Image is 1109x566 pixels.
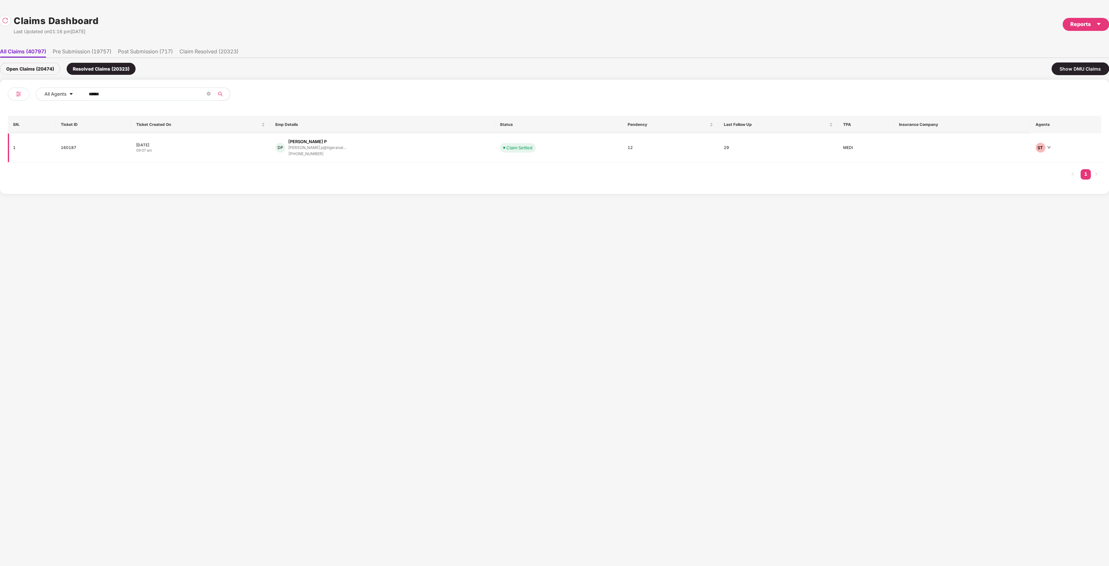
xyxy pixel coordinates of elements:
span: All Agents [45,90,66,98]
span: close-circle [207,91,211,97]
li: Claim Resolved (20323) [179,48,239,58]
th: Last Follow Up [718,116,838,133]
div: Reports [1070,20,1101,28]
img: svg+xml;base64,PHN2ZyBpZD0iUmVsb2FkLTMyeDMyIiB4bWxucz0iaHR0cDovL3d3dy53My5vcmcvMjAwMC9zdmciIHdpZH... [2,17,8,24]
img: svg+xml;base64,PHN2ZyB4bWxucz0iaHR0cDovL3d3dy53My5vcmcvMjAwMC9zdmciIHdpZHRoPSIyNCIgaGVpZ2h0PSIyNC... [15,90,22,98]
div: Claim Settled [506,144,532,151]
div: ST [1036,143,1045,153]
td: MEDI [838,133,894,163]
td: 160187 [56,133,131,163]
div: 09:07 am [136,148,265,153]
button: search [214,88,230,101]
span: search [214,91,227,97]
th: Ticket Created On [131,116,270,133]
h1: Claims Dashboard [14,14,98,28]
span: caret-down [69,92,73,97]
span: Last Follow Up [724,122,828,127]
th: Insurance Company [894,116,1030,133]
li: Post Submission (717) [118,48,173,58]
div: Show DMU Claims [1051,62,1109,75]
span: left [1071,172,1075,176]
span: Ticket Created On [136,122,260,127]
button: left [1067,169,1078,180]
a: 1 [1080,169,1091,179]
div: [DATE] [136,142,265,148]
th: Emp Details [270,116,495,133]
button: right [1091,169,1101,180]
span: close-circle [207,92,211,96]
td: 1 [8,133,56,163]
span: down [1047,145,1051,149]
div: [PERSON_NAME] P [288,139,327,145]
th: SN. [8,116,56,133]
th: Pendency [622,116,719,133]
th: TPA [838,116,894,133]
div: Last Updated on 01:16 pm[DATE] [14,28,98,35]
div: [PERSON_NAME].p@tigeranal... [288,145,346,150]
div: DP [275,143,285,153]
div: [PHONE_NUMBER] [288,151,346,157]
td: 12 [622,133,719,163]
th: Status [495,116,622,133]
li: Pre Submission (19757) [53,48,111,58]
span: Pendency [628,122,709,127]
button: All Agentscaret-down [36,88,87,101]
span: caret-down [1096,21,1101,27]
li: Next Page [1091,169,1101,180]
div: Resolved Claims (20323) [67,63,136,75]
li: Previous Page [1067,169,1078,180]
span: right [1094,172,1098,176]
th: Agents [1030,116,1101,133]
td: 29 [718,133,838,163]
th: Ticket ID [56,116,131,133]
